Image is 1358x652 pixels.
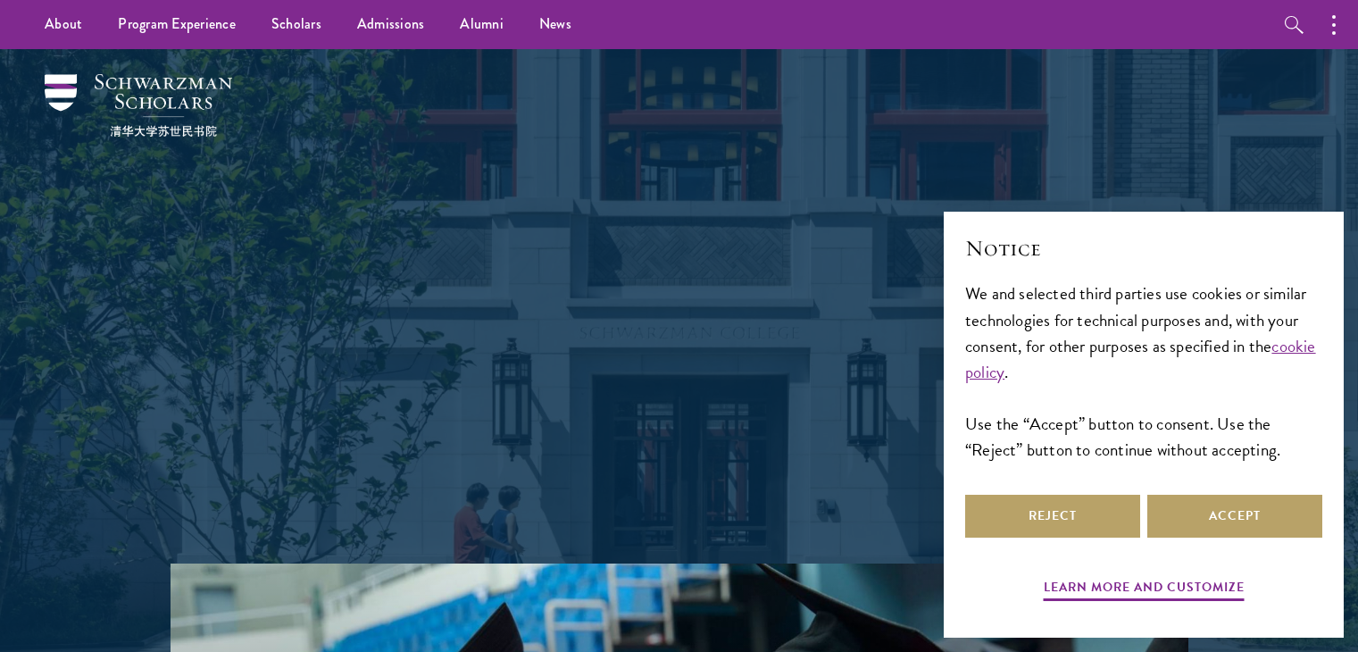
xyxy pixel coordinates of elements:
button: Reject [965,495,1140,538]
a: cookie policy [965,333,1316,385]
img: Schwarzman Scholars [45,74,232,137]
div: We and selected third parties use cookies or similar technologies for technical purposes and, wit... [965,280,1322,462]
button: Accept [1147,495,1322,538]
h2: Notice [965,233,1322,263]
button: Learn more and customize [1044,576,1245,604]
